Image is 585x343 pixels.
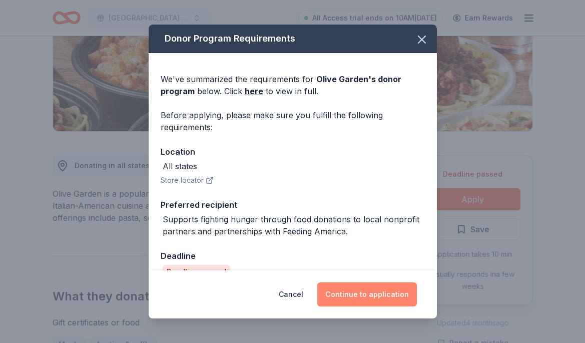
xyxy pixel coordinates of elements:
div: Deadline passed [163,265,230,279]
div: We've summarized the requirements for below. Click to view in full. [161,73,425,97]
button: Continue to application [317,282,417,306]
a: here [245,85,263,97]
div: Preferred recipient [161,198,425,211]
button: Cancel [279,282,303,306]
div: Supports fighting hunger through food donations to local nonprofit partners and partnerships with... [163,213,425,237]
div: All states [163,160,197,172]
div: Donor Program Requirements [149,25,437,53]
div: Deadline [161,249,425,262]
div: Before applying, please make sure you fulfill the following requirements: [161,109,425,133]
button: Store locator [161,174,214,186]
div: Location [161,145,425,158]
